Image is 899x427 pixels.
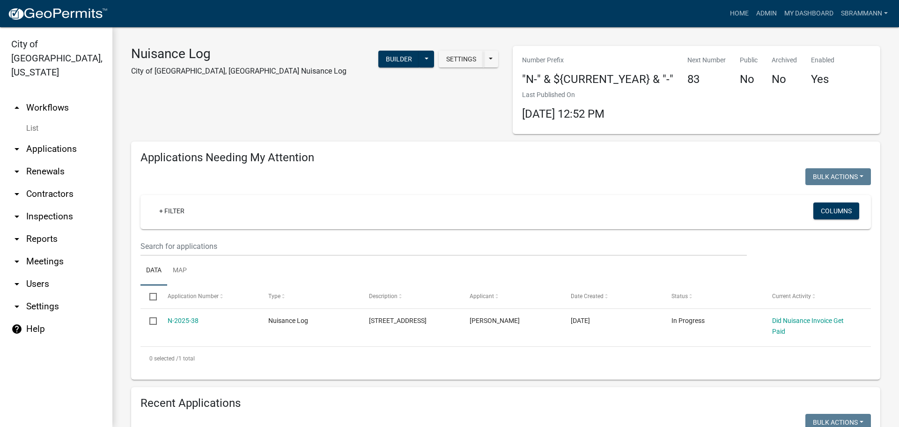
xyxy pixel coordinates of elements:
[11,188,22,200] i: arrow_drop_down
[259,285,360,308] datatable-header-cell: Type
[131,66,346,77] p: City of [GEOGRAPHIC_DATA], [GEOGRAPHIC_DATA] Nuisance Log
[740,73,758,86] h4: No
[168,317,199,324] a: N-2025-38
[378,51,420,67] button: Builder
[811,73,834,86] h4: Yes
[11,278,22,290] i: arrow_drop_down
[158,285,259,308] datatable-header-cell: Application Number
[11,233,22,245] i: arrow_drop_down
[140,285,158,308] datatable-header-cell: Select
[772,73,797,86] h4: No
[140,256,167,286] a: Data
[752,5,781,22] a: Admin
[149,355,178,362] span: 0 selected /
[805,168,871,185] button: Bulk Actions
[140,151,871,165] h4: Applications Needing My Attention
[11,211,22,222] i: arrow_drop_down
[470,317,520,324] span: Jack Gubbels
[687,73,726,86] h4: 83
[726,5,752,22] a: Home
[369,293,398,300] span: Description
[167,256,192,286] a: Map
[140,347,871,370] div: 1 total
[140,237,747,256] input: Search for applications
[522,90,604,100] p: Last Published On
[837,5,892,22] a: SBrammann
[772,293,811,300] span: Current Activity
[740,55,758,65] p: Public
[461,285,561,308] datatable-header-cell: Applicant
[813,202,859,219] button: Columns
[11,323,22,335] i: help
[772,55,797,65] p: Archived
[11,143,22,155] i: arrow_drop_down
[439,51,484,67] button: Settings
[781,5,837,22] a: My Dashboard
[571,317,590,324] span: 05/20/2025
[671,293,688,300] span: Status
[811,55,834,65] p: Enabled
[522,107,604,120] span: [DATE] 12:52 PM
[11,256,22,267] i: arrow_drop_down
[687,55,726,65] p: Next Number
[152,202,192,219] a: + Filter
[11,102,22,113] i: arrow_drop_up
[268,317,308,324] span: Nuisance Log
[11,166,22,177] i: arrow_drop_down
[561,285,662,308] datatable-header-cell: Date Created
[772,317,844,335] a: Did Nuisance Invoice Get Paid
[131,46,346,62] h3: Nuisance Log
[470,293,494,300] span: Applicant
[11,301,22,312] i: arrow_drop_down
[671,317,705,324] span: In Progress
[268,293,280,300] span: Type
[522,55,673,65] p: Number Prefix
[360,285,461,308] datatable-header-cell: Description
[168,293,219,300] span: Application Number
[140,397,871,410] h4: Recent Applications
[763,285,864,308] datatable-header-cell: Current Activity
[369,317,427,324] span: 111 COURT ST
[571,293,604,300] span: Date Created
[663,285,763,308] datatable-header-cell: Status
[522,73,673,86] h4: "N-" & ${CURRENT_YEAR} & "-"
